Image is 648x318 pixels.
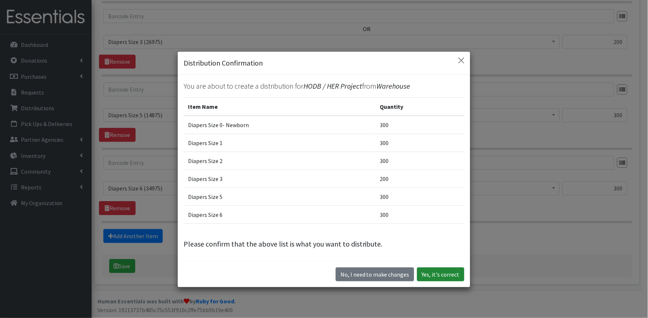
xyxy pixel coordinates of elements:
p: Please confirm that the above list is what you want to distribute. [184,239,464,249]
td: 300 [376,152,464,170]
td: Diapers Size 1 [184,134,376,152]
td: 300 [376,188,464,206]
td: Diapers Size 0- Newborn [184,116,376,134]
button: No I need to make changes [336,267,414,281]
span: Warehouse [377,81,410,90]
button: Yes, it's correct [417,267,464,281]
td: Diapers Size 3 [184,170,376,188]
td: 300 [376,134,464,152]
td: Diapers Size 6 [184,206,376,223]
td: 300 [376,116,464,134]
p: You are about to create a distribution for from [184,81,464,92]
th: Quantity [376,97,464,116]
td: 200 [376,170,464,188]
td: 300 [376,206,464,223]
td: Diapers Size 5 [184,188,376,206]
h5: Distribution Confirmation [184,58,263,69]
button: Close [456,55,467,66]
span: HODB / HER Project [303,81,362,90]
th: Item Name [184,97,376,116]
td: Diapers Size 2 [184,152,376,170]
